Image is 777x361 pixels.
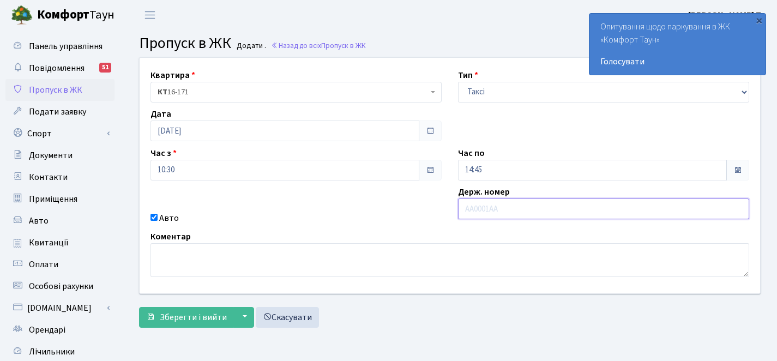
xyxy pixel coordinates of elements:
div: × [754,15,764,26]
label: Держ. номер [458,185,510,198]
span: Зберегти і вийти [160,311,227,323]
a: Особові рахунки [5,275,115,297]
span: Пропуск в ЖК [321,40,366,51]
a: Подати заявку [5,101,115,123]
label: Тип [458,69,478,82]
div: Опитування щодо паркування в ЖК «Комфорт Таун» [589,14,766,75]
div: 51 [99,63,111,73]
b: КТ [158,87,167,98]
a: [DOMAIN_NAME] [5,297,115,319]
button: Переключити навігацію [136,6,164,24]
label: Коментар [150,230,191,243]
input: AA0001AA [458,198,749,219]
span: Документи [29,149,73,161]
a: Документи [5,145,115,166]
a: Орендарі [5,319,115,341]
span: Приміщення [29,193,77,205]
span: Оплати [29,258,58,270]
span: <b>КТ</b>&nbsp;&nbsp;&nbsp;&nbsp;16-171 [158,87,428,98]
label: Дата [150,107,171,121]
a: Повідомлення51 [5,57,115,79]
span: Квитанції [29,237,69,249]
a: [PERSON_NAME] П. [688,9,764,22]
b: Комфорт [37,6,89,23]
label: Час по [458,147,485,160]
span: Контакти [29,171,68,183]
span: <b>КТ</b>&nbsp;&nbsp;&nbsp;&nbsp;16-171 [150,82,442,103]
a: Контакти [5,166,115,188]
span: Орендарі [29,324,65,336]
a: Оплати [5,254,115,275]
label: Авто [159,212,179,225]
img: logo.png [11,4,33,26]
a: Панель управління [5,35,115,57]
b: [PERSON_NAME] П. [688,9,764,21]
a: Пропуск в ЖК [5,79,115,101]
label: Квартира [150,69,195,82]
span: Пропуск в ЖК [29,84,82,96]
a: Приміщення [5,188,115,210]
span: Особові рахунки [29,280,93,292]
span: Панель управління [29,40,103,52]
a: Назад до всіхПропуск в ЖК [271,40,366,51]
a: Авто [5,210,115,232]
span: Авто [29,215,49,227]
small: Додати . [234,41,266,51]
a: Спорт [5,123,115,145]
span: Подати заявку [29,106,86,118]
span: Повідомлення [29,62,85,74]
span: Пропуск в ЖК [139,32,231,54]
span: Таун [37,6,115,25]
a: Квитанції [5,232,115,254]
a: Скасувати [256,307,319,328]
a: Голосувати [600,55,755,68]
label: Час з [150,147,177,160]
button: Зберегти і вийти [139,307,234,328]
span: Лічильники [29,346,75,358]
